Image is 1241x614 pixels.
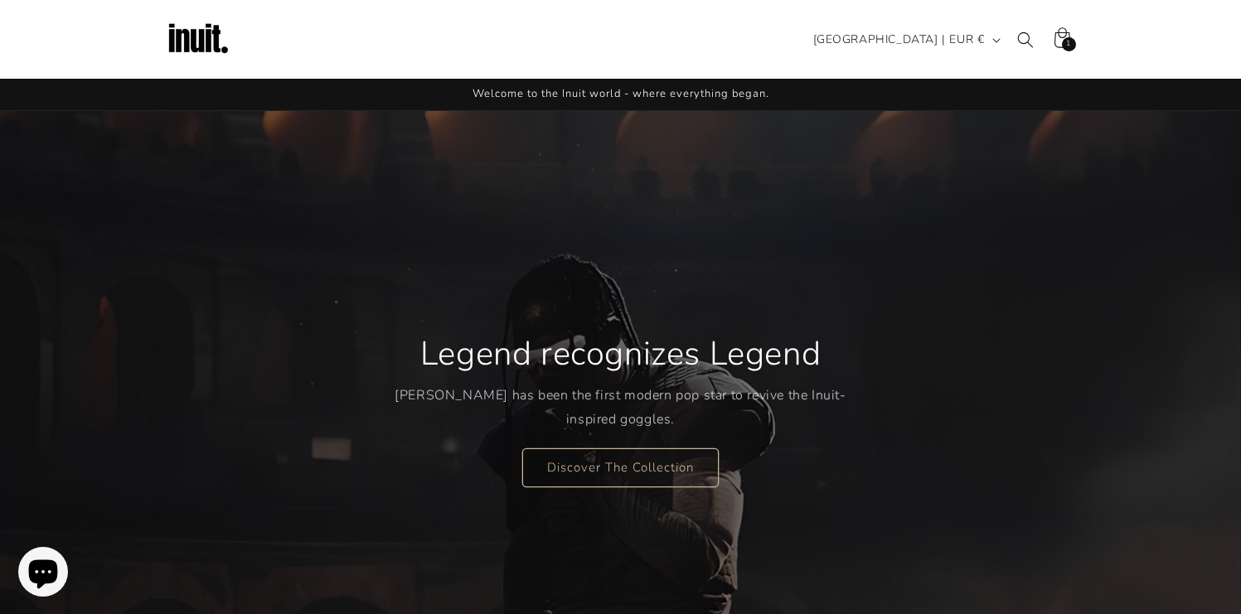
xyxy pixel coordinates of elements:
a: Discover The Collection [522,447,719,486]
button: [GEOGRAPHIC_DATA] | EUR € [803,24,1007,56]
p: [PERSON_NAME] has been the first modern pop star to revive the Inuit-inspired goggles. [395,384,846,432]
div: Announcement [165,79,1077,110]
span: Welcome to the Inuit world - where everything began. [473,86,769,101]
summary: Search [1007,22,1044,58]
span: [GEOGRAPHIC_DATA] | EUR € [813,31,985,48]
img: Inuit Logo [165,7,231,73]
h2: Legend recognizes Legend [420,332,821,375]
inbox-online-store-chat: Shopify online store chat [13,547,73,601]
span: 1 [1066,37,1071,51]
